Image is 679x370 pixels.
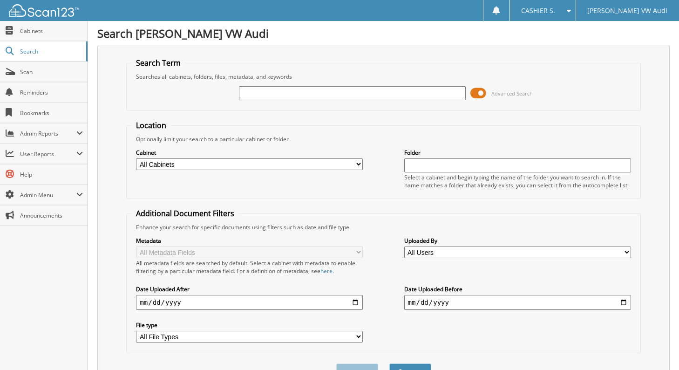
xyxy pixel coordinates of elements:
[404,173,631,189] div: Select a cabinet and begin typing the name of the folder you want to search in. If the name match...
[97,26,670,41] h1: Search [PERSON_NAME] VW Audi
[20,48,81,55] span: Search
[136,285,363,293] label: Date Uploaded After
[491,90,533,97] span: Advanced Search
[20,150,76,158] span: User Reports
[404,237,631,245] label: Uploaded By
[20,130,76,137] span: Admin Reports
[20,191,76,199] span: Admin Menu
[20,212,83,219] span: Announcements
[136,259,363,275] div: All metadata fields are searched by default. Select a cabinet with metadata to enable filtering b...
[131,135,635,143] div: Optionally limit your search to a particular cabinet or folder
[20,171,83,178] span: Help
[320,267,333,275] a: here
[136,321,363,329] label: File type
[136,237,363,245] label: Metadata
[404,295,631,310] input: end
[20,68,83,76] span: Scan
[521,8,555,14] span: CASHIER S.
[20,27,83,35] span: Cabinets
[136,149,363,157] label: Cabinet
[131,73,635,81] div: Searches all cabinets, folders, files, metadata, and keywords
[20,109,83,117] span: Bookmarks
[136,295,363,310] input: start
[587,8,667,14] span: [PERSON_NAME] VW Audi
[131,208,239,219] legend: Additional Document Filters
[404,285,631,293] label: Date Uploaded Before
[131,120,171,130] legend: Location
[131,223,635,231] div: Enhance your search for specific documents using filters such as date and file type.
[404,149,631,157] label: Folder
[9,4,79,17] img: scan123-logo-white.svg
[131,58,185,68] legend: Search Term
[20,89,83,96] span: Reminders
